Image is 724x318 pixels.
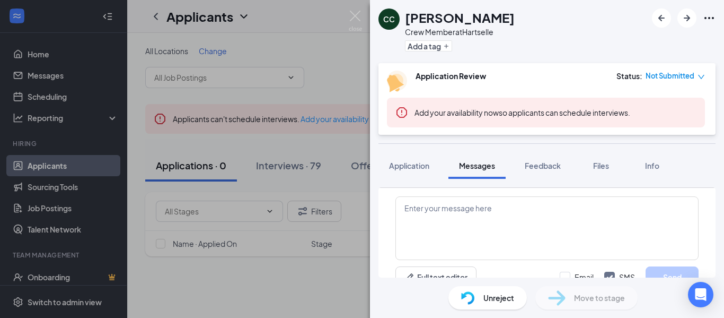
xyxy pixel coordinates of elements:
button: Send [646,267,699,288]
span: Not Submitted [646,71,694,81]
span: down [697,73,705,81]
svg: Error [395,106,408,119]
span: so applicants can schedule interviews. [414,108,630,117]
span: Application [389,161,429,170]
div: Status : [616,71,642,81]
div: Open Intercom Messenger [688,282,713,307]
svg: ArrowLeftNew [655,12,668,24]
button: ArrowRight [677,8,696,28]
div: Crew Member at Hartselle [405,27,515,37]
span: Feedback [525,161,561,170]
span: Files [593,161,609,170]
svg: Plus [443,43,449,49]
h1: [PERSON_NAME] [405,8,515,27]
button: Full text editorPen [395,267,476,288]
span: Messages [459,161,495,170]
span: Move to stage [574,292,625,304]
svg: Pen [404,272,415,282]
span: Unreject [483,292,514,304]
svg: ArrowRight [681,12,693,24]
div: CC [383,14,395,24]
button: Add your availability now [414,107,499,118]
svg: Ellipses [703,12,716,24]
b: Application Review [416,71,486,81]
span: Info [645,161,659,170]
button: ArrowLeftNew [652,8,671,28]
button: PlusAdd a tag [405,40,452,51]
